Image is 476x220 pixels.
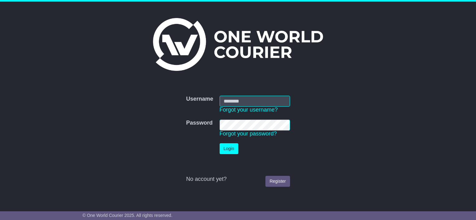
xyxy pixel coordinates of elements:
[220,107,278,113] a: Forgot your username?
[186,120,212,126] label: Password
[83,213,173,218] span: © One World Courier 2025. All rights reserved.
[153,18,323,71] img: One World
[220,143,238,154] button: Login
[186,176,290,183] div: No account yet?
[220,131,277,137] a: Forgot your password?
[265,176,290,187] a: Register
[186,96,213,103] label: Username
